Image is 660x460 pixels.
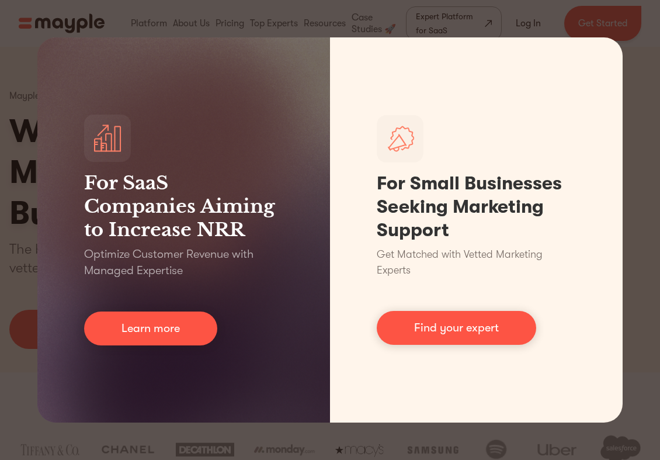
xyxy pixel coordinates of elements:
[84,171,283,241] h3: For SaaS Companies Aiming to Increase NRR
[84,246,283,279] p: Optimize Customer Revenue with Managed Expertise
[377,172,576,242] h1: For Small Businesses Seeking Marketing Support
[377,247,576,278] p: Get Matched with Vetted Marketing Experts
[377,311,536,345] a: Find your expert
[84,312,217,345] a: Learn more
